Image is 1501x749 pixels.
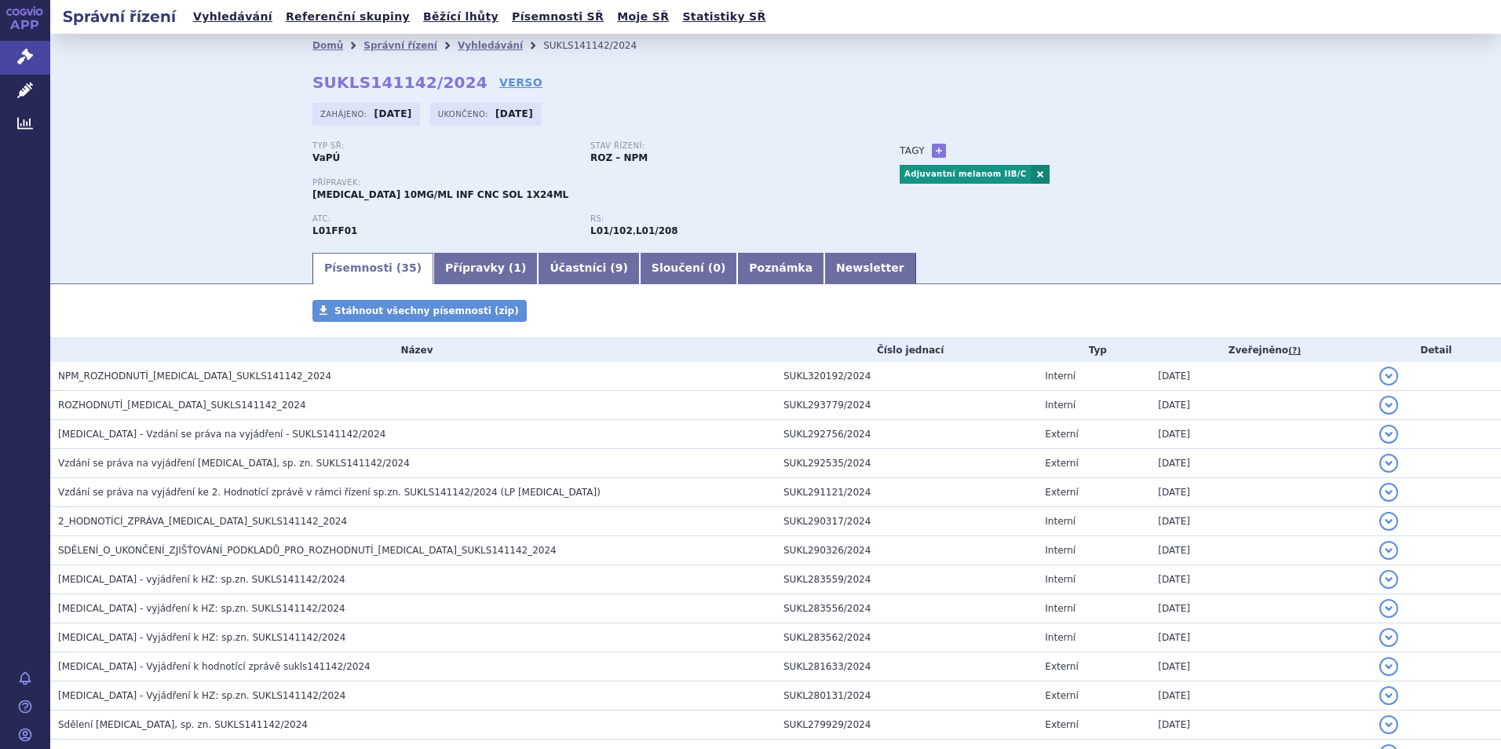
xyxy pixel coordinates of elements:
[1045,516,1076,527] span: Interní
[776,623,1037,652] td: SUKL283562/2024
[1045,574,1076,585] span: Interní
[1379,599,1398,618] button: detail
[1045,371,1076,382] span: Interní
[1150,362,1371,391] td: [DATE]
[363,40,437,51] a: Správní řízení
[776,507,1037,536] td: SUKL290317/2024
[776,391,1037,420] td: SUKL293779/2024
[58,690,345,701] span: Opdivo - Vyjádření k HZ: sp.zn. SUKLS141142/2024
[433,253,538,284] a: Přípravky (1)
[58,458,410,469] span: Vzdání se práva na vyjádření OPDIVO, sp. zn. SUKLS141142/2024
[334,305,519,316] span: Stáhnout všechny písemnosti (zip)
[1045,603,1076,614] span: Interní
[320,108,370,120] span: Zahájeno:
[312,214,575,224] p: ATC:
[824,253,916,284] a: Newsletter
[50,338,776,362] th: Název
[374,108,412,119] strong: [DATE]
[438,108,491,120] span: Ukončeno:
[1379,483,1398,502] button: detail
[507,6,608,27] a: Písemnosti SŘ
[1045,632,1076,643] span: Interní
[58,400,306,411] span: ROZHODNUTÍ_OPDIVO_SUKLS141142_2024
[499,75,542,90] a: VERSO
[776,449,1037,478] td: SUKL292535/2024
[1150,623,1371,652] td: [DATE]
[1045,429,1078,440] span: Externí
[312,300,527,322] a: Stáhnout všechny písemnosti (zip)
[281,6,415,27] a: Referenční skupiny
[615,261,623,274] span: 9
[188,6,277,27] a: Vyhledávání
[401,261,416,274] span: 35
[312,73,488,92] strong: SUKLS141142/2024
[1045,719,1078,730] span: Externí
[58,371,331,382] span: NPM_ROZHODNUTÍ_OPDIVO_SUKLS141142_2024
[1150,338,1371,362] th: Zveřejněno
[776,681,1037,711] td: SUKL280131/2024
[900,141,925,160] h3: Tagy
[1371,338,1501,362] th: Detail
[776,594,1037,623] td: SUKL283556/2024
[1045,487,1078,498] span: Externí
[1150,565,1371,594] td: [DATE]
[495,108,533,119] strong: [DATE]
[1379,628,1398,647] button: detail
[636,225,678,236] strong: nivolumab k léčbě metastazujícího kolorektálního karcinomu
[50,5,188,27] h2: Správní řízení
[1045,661,1078,672] span: Externí
[1150,420,1371,449] td: [DATE]
[776,652,1037,681] td: SUKL281633/2024
[513,261,521,274] span: 1
[418,6,503,27] a: Běžící lhůty
[932,144,946,158] a: +
[1379,715,1398,734] button: detail
[1150,449,1371,478] td: [DATE]
[677,6,770,27] a: Statistiky SŘ
[312,40,343,51] a: Domů
[590,152,648,163] strong: ROZ – NPM
[1379,512,1398,531] button: detail
[312,178,868,188] p: Přípravek:
[590,225,633,236] strong: nivolumab
[1150,391,1371,420] td: [DATE]
[1045,458,1078,469] span: Externí
[312,189,568,200] span: [MEDICAL_DATA] 10MG/ML INF CNC SOL 1X24ML
[776,338,1037,362] th: Číslo jednací
[543,34,657,57] li: SUKLS141142/2024
[1150,507,1371,536] td: [DATE]
[590,141,853,151] p: Stav řízení:
[1379,367,1398,385] button: detail
[900,165,1031,184] a: Adjuvantní melanom IIB/C
[58,574,345,585] span: Opdivo - vyjádření k HZ: sp.zn. SUKLS141142/2024
[1150,536,1371,565] td: [DATE]
[58,632,345,643] span: Opdivo - Vyjádření k HZ: sp.zn. SUKLS141142/2024
[776,711,1037,740] td: SUKL279929/2024
[58,487,601,498] span: Vzdání se práva na vyjádření ke 2. Hodnotící zprávě v rámci řízení sp.zn. SUKLS141142/2024 (LP Op...
[1150,652,1371,681] td: [DATE]
[58,719,308,730] span: Sdělení OPDIVO, sp. zn. SUKLS141142/2024
[58,603,345,614] span: Opdivo - vyjádření k HZ: sp.zn. SUKLS141142/2024
[1150,594,1371,623] td: [DATE]
[458,40,523,51] a: Vyhledávání
[1379,686,1398,705] button: detail
[776,478,1037,507] td: SUKL291121/2024
[1150,711,1371,740] td: [DATE]
[58,661,371,672] span: OPDIVO - Vyjádření k hodnotící zprávě sukls141142/2024
[776,420,1037,449] td: SUKL292756/2024
[776,536,1037,565] td: SUKL290326/2024
[1045,690,1078,701] span: Externí
[312,253,433,284] a: Písemnosti (35)
[1379,396,1398,415] button: detail
[312,152,340,163] strong: VaPÚ
[312,141,575,151] p: Typ SŘ:
[58,429,385,440] span: OPDIVO - Vzdání se práva na vyjádření - SUKLS141142/2024
[1379,454,1398,473] button: detail
[1379,570,1398,589] button: detail
[776,565,1037,594] td: SUKL283559/2024
[1150,478,1371,507] td: [DATE]
[1045,545,1076,556] span: Interní
[737,253,824,284] a: Poznámka
[1288,345,1301,356] abbr: (?)
[590,214,853,224] p: RS:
